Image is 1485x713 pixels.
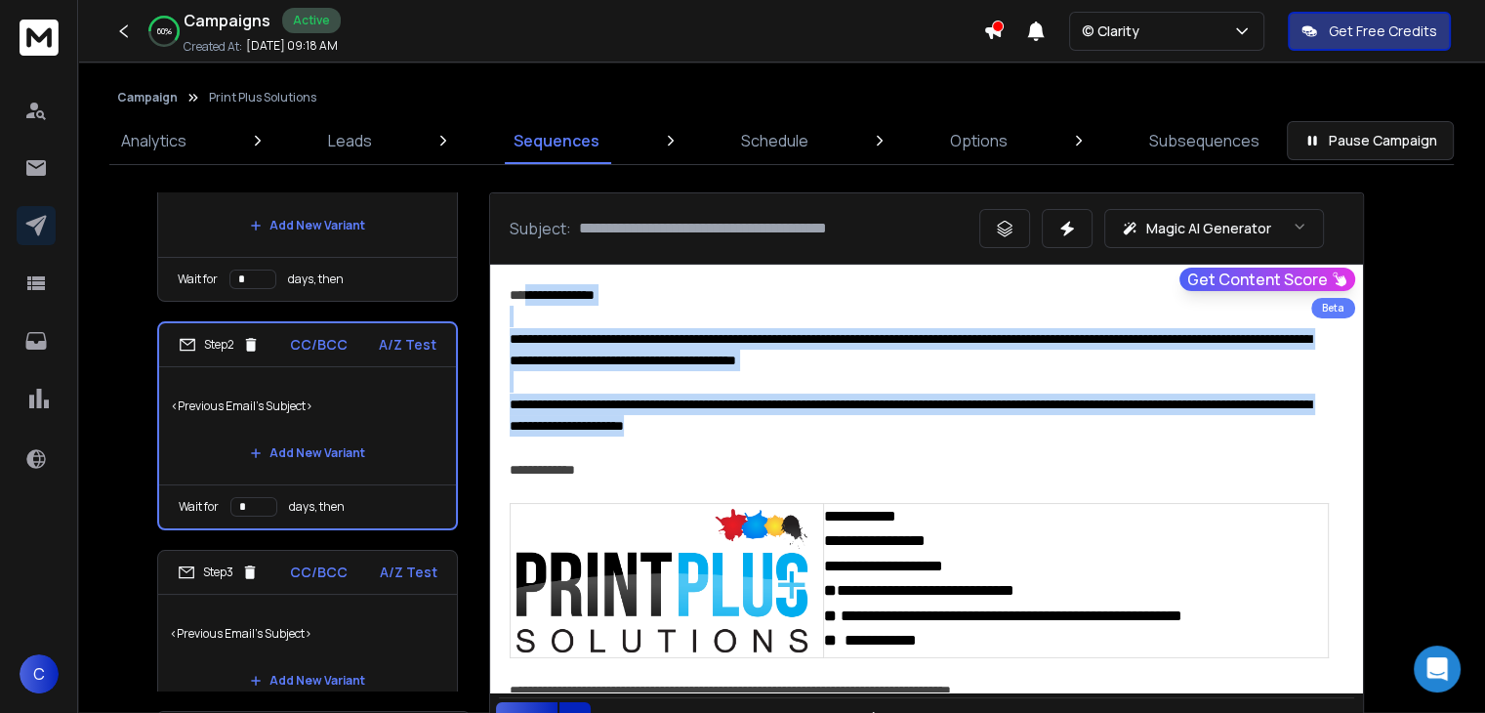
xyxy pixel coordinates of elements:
[1288,12,1451,51] button: Get Free Credits
[1329,21,1437,41] p: Get Free Credits
[157,321,458,530] li: Step2CC/BCCA/Z Test<Previous Email's Subject>Add New VariantWait fordays, then
[179,336,260,354] div: Step 2
[510,217,571,240] p: Subject:
[209,90,316,105] p: Print Plus Solutions
[157,95,458,302] li: Step1CC/BCCA/Z TestCatch Up With Print PlusAdd New VariantWait fordays, then
[1104,209,1324,248] button: Magic AI Generator
[1146,219,1271,238] p: Magic AI Generator
[1082,21,1147,41] p: © Clarity
[288,272,344,287] p: days, then
[328,129,372,152] p: Leads
[184,9,270,32] h1: Campaigns
[938,117,1019,164] a: Options
[502,117,611,164] a: Sequences
[184,39,242,55] p: Created At:
[109,117,198,164] a: Analytics
[1137,117,1271,164] a: Subsequences
[1414,646,1461,692] div: Open Intercom Messenger
[289,499,345,515] p: days, then
[234,206,381,245] button: Add New Variant
[234,434,381,473] button: Add New Variant
[741,129,808,152] p: Schedule
[379,335,436,355] p: A/Z Test
[1287,121,1454,160] button: Pause Campaign
[20,654,59,693] button: C
[171,379,444,434] p: <Previous Email's Subject>
[246,38,338,54] p: [DATE] 09:18 AM
[316,117,384,164] a: Leads
[1311,298,1355,318] div: Beta
[178,564,259,581] div: Step 3
[282,8,341,33] div: Active
[380,563,437,582] p: A/Z Test
[1179,268,1355,291] button: Get Content Score
[178,272,218,287] p: Wait for
[117,90,178,105] button: Campaign
[121,129,186,152] p: Analytics
[234,661,381,700] button: Add New Variant
[290,563,348,582] p: CC/BCC
[157,25,172,37] p: 60 %
[729,117,820,164] a: Schedule
[170,607,445,661] p: <Previous Email's Subject>
[179,499,219,515] p: Wait for
[950,129,1008,152] p: Options
[1149,129,1259,152] p: Subsequences
[514,129,599,152] p: Sequences
[290,335,348,355] p: CC/BCC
